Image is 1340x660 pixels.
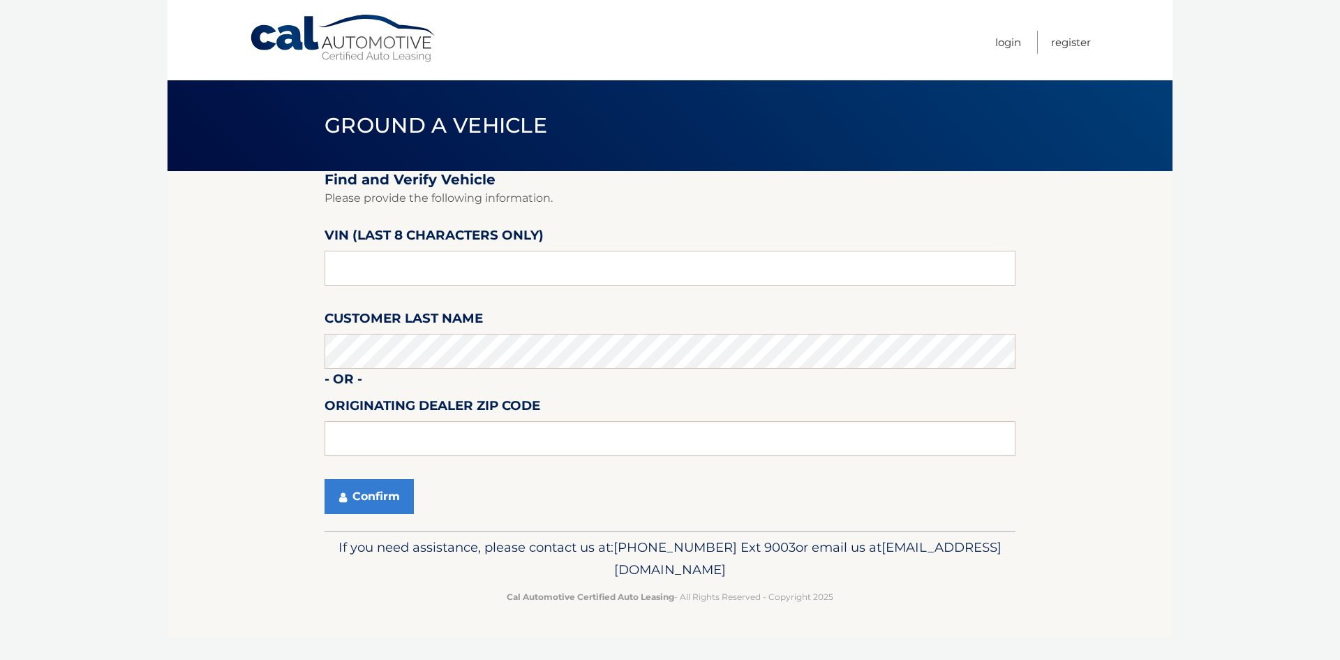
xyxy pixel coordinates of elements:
a: Register [1051,31,1091,54]
p: If you need assistance, please contact us at: or email us at [334,536,1006,581]
label: - or - [325,369,362,395]
label: Customer Last Name [325,308,483,334]
a: Cal Automotive [249,14,438,64]
button: Confirm [325,479,414,514]
p: Please provide the following information. [325,189,1015,208]
label: Originating Dealer Zip Code [325,395,540,421]
strong: Cal Automotive Certified Auto Leasing [507,592,674,602]
p: - All Rights Reserved - Copyright 2025 [334,589,1006,604]
span: Ground a Vehicle [325,112,547,138]
a: Login [995,31,1021,54]
label: VIN (last 8 characters only) [325,225,544,251]
h2: Find and Verify Vehicle [325,171,1015,189]
span: [PHONE_NUMBER] Ext 9003 [613,539,796,555]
